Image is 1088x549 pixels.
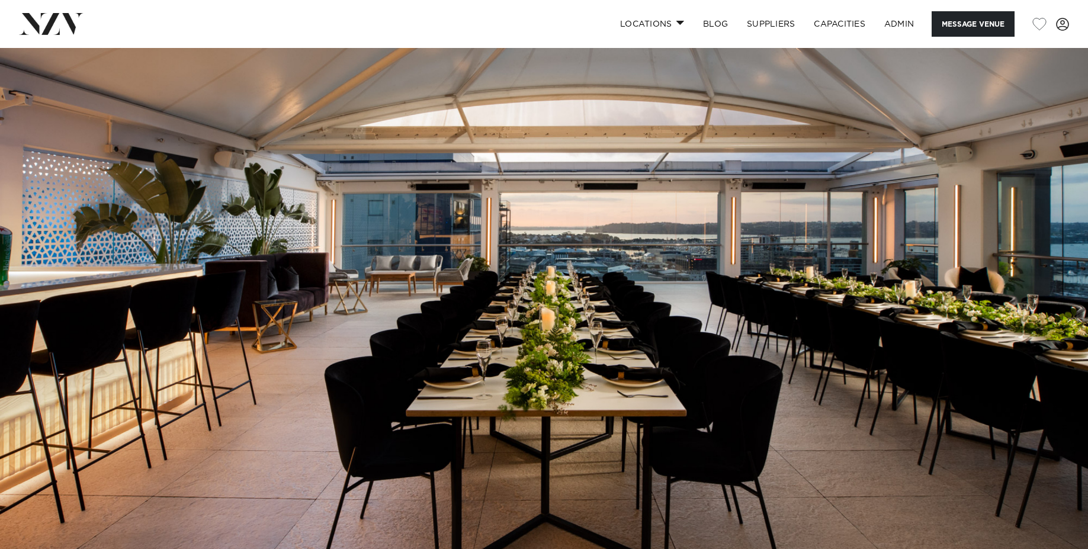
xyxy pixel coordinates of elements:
[932,11,1015,37] button: Message Venue
[694,11,737,37] a: BLOG
[611,11,694,37] a: Locations
[875,11,923,37] a: ADMIN
[804,11,875,37] a: Capacities
[19,13,84,34] img: nzv-logo.png
[737,11,804,37] a: SUPPLIERS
